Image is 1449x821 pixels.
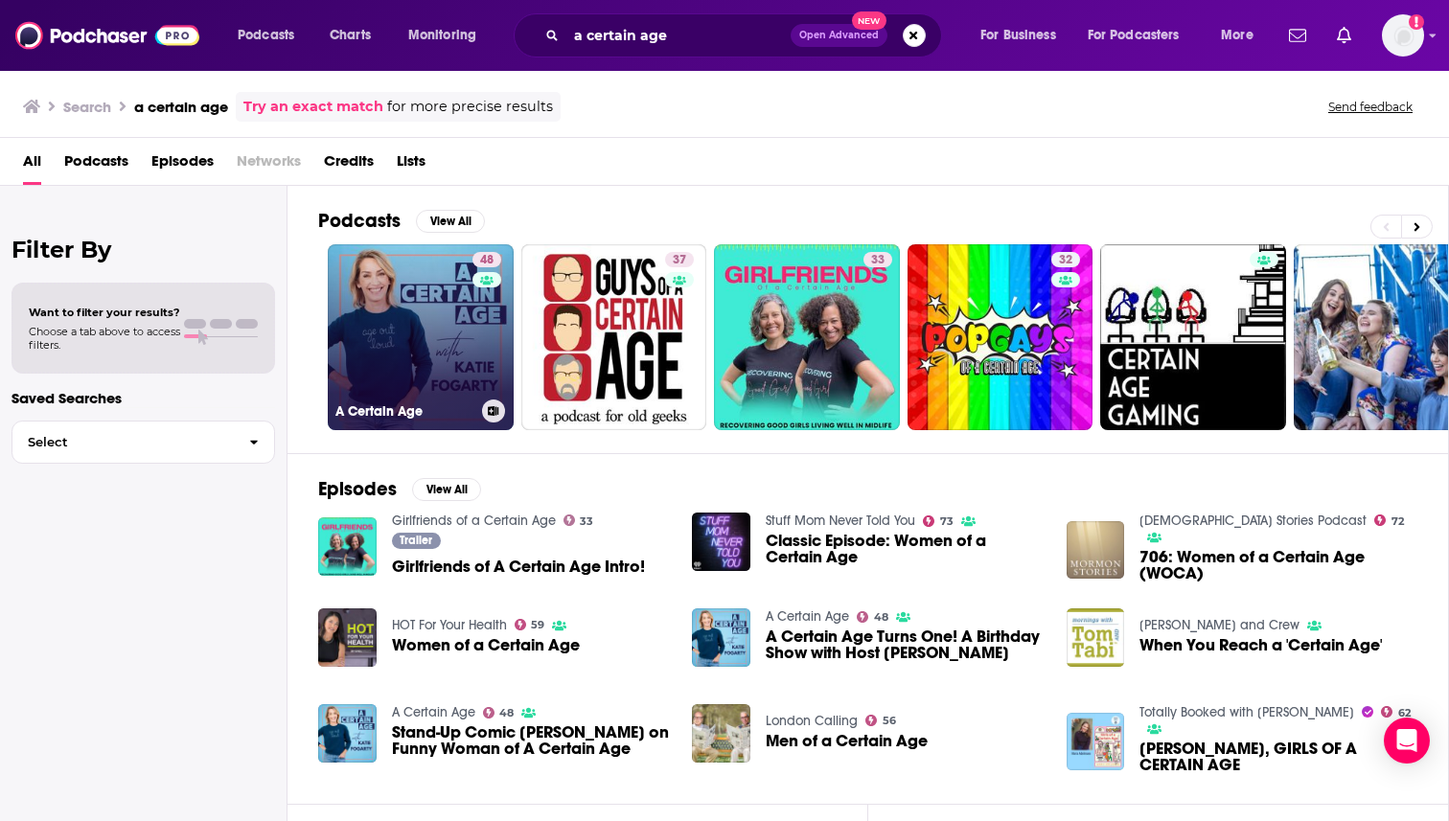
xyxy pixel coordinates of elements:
[243,96,383,118] a: Try an exact match
[766,733,928,749] span: Men of a Certain Age
[15,17,199,54] img: Podchaser - Follow, Share and Rate Podcasts
[408,22,476,49] span: Monitoring
[1382,14,1424,57] button: Show profile menu
[1067,713,1125,771] img: Maria Adelmann, GIRLS OF A CERTAIN AGE
[392,724,670,757] a: Stand-Up Comic Carole Montgomery on Funny Woman of A Certain Age
[397,146,425,185] a: Lists
[1139,549,1417,582] span: 706: Women of a Certain Age (WOCA)
[1329,19,1359,52] a: Show notifications dropdown
[29,325,180,352] span: Choose a tab above to access filters.
[237,146,301,185] span: Networks
[1067,521,1125,580] img: 706: Women of a Certain Age (WOCA)
[318,517,377,576] img: Girlfriends of A Certain Age Intro!
[980,22,1056,49] span: For Business
[392,617,507,633] a: HOT For Your Health
[499,709,514,718] span: 48
[400,535,432,546] span: Trailer
[324,146,374,185] a: Credits
[883,717,896,725] span: 56
[692,608,750,667] img: A Certain Age Turns One! A Birthday Show with Host Katie Fogarty
[908,244,1093,430] a: 32
[766,628,1044,661] a: A Certain Age Turns One! A Birthday Show with Host Katie Fogarty
[923,515,954,527] a: 73
[871,251,885,270] span: 33
[29,306,180,319] span: Want to filter your results?
[1382,14,1424,57] img: User Profile
[857,611,888,623] a: 48
[766,608,849,625] a: A Certain Age
[1139,637,1382,653] a: When You Reach a 'Certain Age'
[940,517,954,526] span: 73
[224,20,319,51] button: open menu
[395,20,501,51] button: open menu
[852,11,886,30] span: New
[318,608,377,667] img: Women of a Certain Age
[1207,20,1277,51] button: open menu
[1139,741,1417,773] span: [PERSON_NAME], GIRLS OF A CERTAIN AGE
[1059,251,1072,270] span: 32
[472,252,501,267] a: 48
[483,707,515,718] a: 48
[134,98,228,116] h3: a certain age
[563,514,594,526] a: 33
[318,209,485,233] a: PodcastsView All
[412,478,481,501] button: View All
[318,477,481,501] a: EpisodesView All
[766,533,1044,565] a: Classic Episode: Women of a Certain Age
[791,24,887,47] button: Open AdvancedNew
[863,252,892,267] a: 33
[12,436,234,448] span: Select
[11,389,275,407] p: Saved Searches
[1398,709,1411,718] span: 62
[317,20,382,51] a: Charts
[665,252,694,267] a: 37
[1409,14,1424,30] svg: Add a profile image
[23,146,41,185] span: All
[1139,513,1367,529] a: Mormon Stories Podcast
[387,96,553,118] span: for more precise results
[1382,14,1424,57] span: Logged in as Marketing09
[64,146,128,185] a: Podcasts
[766,713,858,729] a: London Calling
[1139,704,1354,720] a: Totally Booked with Zibby
[515,619,545,630] a: 59
[1322,99,1418,115] button: Send feedback
[566,20,791,51] input: Search podcasts, credits, & more...
[766,513,915,529] a: Stuff Mom Never Told You
[335,403,474,420] h3: A Certain Age
[1374,514,1404,526] a: 72
[1067,608,1125,667] img: When You Reach a 'Certain Age'
[318,704,377,763] a: Stand-Up Comic Carole Montgomery on Funny Woman of A Certain Age
[1139,741,1417,773] a: Maria Adelmann, GIRLS OF A CERTAIN AGE
[692,513,750,571] img: Classic Episode: Women of a Certain Age
[392,637,580,653] a: Women of a Certain Age
[392,559,645,575] span: Girlfriends of A Certain Age Intro!
[532,13,960,57] div: Search podcasts, credits, & more...
[330,22,371,49] span: Charts
[967,20,1080,51] button: open menu
[63,98,111,116] h3: Search
[11,236,275,263] h2: Filter By
[1391,517,1404,526] span: 72
[392,704,475,720] a: A Certain Age
[766,628,1044,661] span: A Certain Age Turns One! A Birthday Show with Host [PERSON_NAME]
[673,251,686,270] span: 37
[1075,20,1207,51] button: open menu
[692,704,750,763] a: Men of a Certain Age
[865,715,896,726] a: 56
[318,477,397,501] h2: Episodes
[874,613,888,622] span: 48
[151,146,214,185] a: Episodes
[392,724,670,757] span: Stand-Up Comic [PERSON_NAME] on Funny Woman of A Certain Age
